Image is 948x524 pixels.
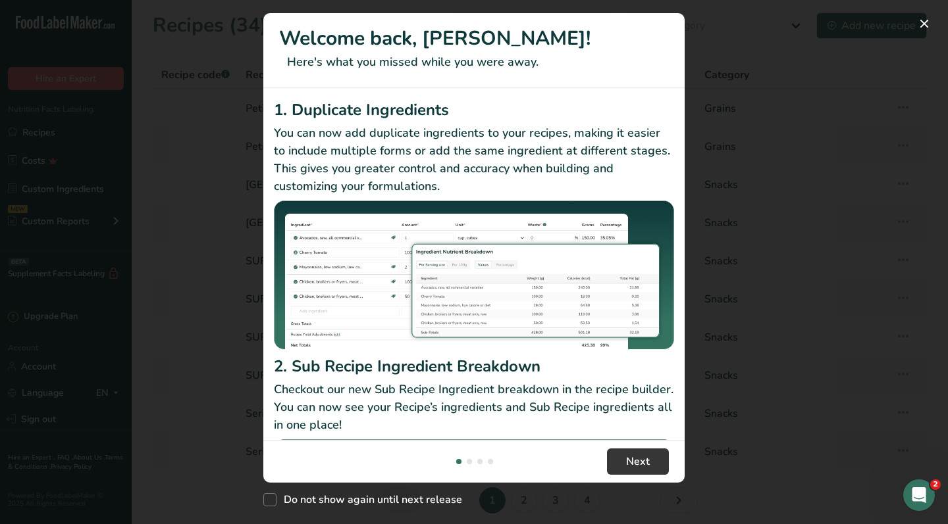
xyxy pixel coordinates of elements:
span: Do not show again until next release [276,493,462,506]
h2: 1. Duplicate Ingredients [274,98,674,122]
h2: 2. Sub Recipe Ingredient Breakdown [274,354,674,378]
p: Here's what you missed while you were away. [279,53,669,71]
iframe: Intercom live chat [903,479,935,511]
span: 2 [930,479,941,490]
img: Duplicate Ingredients [274,201,674,350]
button: Next [607,448,669,475]
span: Next [626,454,650,469]
h1: Welcome back, [PERSON_NAME]! [279,24,669,53]
p: Checkout our new Sub Recipe Ingredient breakdown in the recipe builder. You can now see your Reci... [274,381,674,434]
p: You can now add duplicate ingredients to your recipes, making it easier to include multiple forms... [274,124,674,195]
